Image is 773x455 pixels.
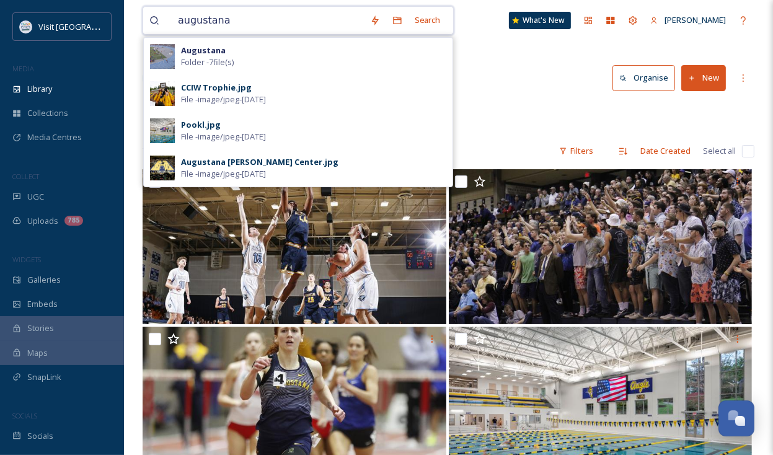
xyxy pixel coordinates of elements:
div: Date Created [634,139,697,163]
span: MEDIA [12,64,34,73]
span: WIDGETS [12,255,41,264]
div: Augustana [PERSON_NAME] Center.jpg [181,156,338,168]
a: What's New [509,12,571,29]
span: Folder - 7 file(s) [181,56,234,68]
a: [PERSON_NAME] [644,8,732,32]
span: SnapLink [27,371,61,383]
button: New [681,65,726,91]
span: File - image/jpeg - [DATE] [181,94,266,105]
span: Library [27,83,52,95]
div: CCIW Trophie.jpg [181,82,252,94]
img: cd2dfdfc-7c69-447b-9e47-a6f04fbc2e07.jpg [150,156,175,180]
span: Maps [27,347,48,359]
span: File - image/jpeg - [DATE] [181,131,266,143]
span: SOCIALS [12,411,37,420]
span: Galleries [27,274,61,286]
span: [PERSON_NAME] [665,14,726,25]
div: Search [409,8,447,32]
div: Pookl.jpg [181,119,221,131]
span: Select all [703,145,736,157]
img: Carver Center Student Crowd.JPG [449,169,753,324]
div: Filters [553,139,599,163]
input: Search your library [172,7,364,34]
img: 1b256186-7145-4441-941d-39bbd5c8f3d8.jpg [150,118,175,143]
span: File - image/jpeg - [DATE] [181,168,266,180]
img: QCCVB_VISIT_vert_logo_4c_tagline_122019.svg [20,20,32,33]
span: COLLECT [12,172,39,181]
span: 7 file s [143,145,163,157]
strong: Augustana [181,45,226,56]
button: Open Chat [718,400,754,436]
span: Socials [27,430,53,442]
span: UGC [27,191,44,203]
span: Collections [27,107,68,119]
span: Visit [GEOGRAPHIC_DATA] [38,20,135,32]
button: Organise [612,65,675,91]
img: Carver Center Men's Basketball.JPG [143,169,446,324]
span: Uploads [27,215,58,227]
span: Embeds [27,298,58,310]
img: a9271716-9cbc-4ff8-ace5-f0888da46a67.jpg [150,44,175,69]
span: Media Centres [27,131,82,143]
div: 785 [64,216,83,226]
a: Organise [612,65,681,91]
span: Stories [27,322,54,334]
img: 05751884-4ec5-48fb-8d25-cf35d2988ce2.jpg [150,81,175,106]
